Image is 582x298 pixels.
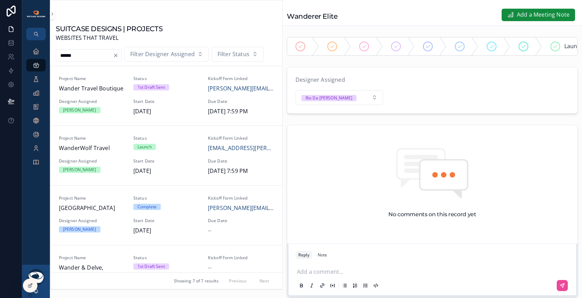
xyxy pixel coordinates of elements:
div: [PERSON_NAME] [63,107,96,113]
button: Select Button [212,47,264,62]
span: [DATE] [133,226,200,235]
span: Start Date [133,99,200,104]
span: WanderWolf Travel [59,144,125,153]
span: Wander & Delve, Advisors in Travel [59,263,125,281]
div: Launch [138,144,152,150]
span: Project Name [59,76,125,81]
div: scrollable content [22,40,50,177]
span: Wander Travel Boutique [59,84,125,93]
h1: Wanderer Elite [287,11,337,21]
span: [DATE] 7:59 PM [208,167,274,176]
span: Showing 7 of 7 results [174,278,219,284]
span: [GEOGRAPHIC_DATA] [59,204,125,213]
span: Kickoff Form Linked [208,195,274,201]
div: [PERSON_NAME] [63,226,96,233]
span: Designer Assigned [59,218,125,223]
span: Filter Designer Assigned [130,50,195,59]
span: Add a Meeting Note [517,10,570,19]
span: Filter Status [218,50,249,59]
span: Status [133,135,200,141]
span: Status [133,255,200,261]
span: Start Date [133,218,200,223]
span: Designer Assigned [59,99,125,104]
div: Rio De [PERSON_NAME] [306,95,352,101]
a: Project Name[GEOGRAPHIC_DATA]StatusCompleteKickoff Form Linked[PERSON_NAME][EMAIL_ADDRESS][DOMAIN... [51,185,282,245]
h1: SUITCASE DESIGNS | PROJECTS [56,24,162,34]
span: Status [133,195,200,201]
a: [PERSON_NAME][EMAIL_ADDRESS][DOMAIN_NAME] [208,204,274,213]
button: Clear [113,53,121,58]
span: WEBSITES THAT TRAVEL [56,34,162,43]
a: Project NameWander Travel BoutiqueStatus1st Draft SentKickoff Form Linked[PERSON_NAME][EMAIL_ADDR... [51,66,282,125]
span: Kickoff Form Linked [208,135,274,141]
button: Select Button [296,90,383,105]
span: Due Date [208,158,274,164]
a: Project NameWanderWolf TravelStatusLaunchKickoff Form Linked[EMAIL_ADDRESS][PERSON_NAME][DOMAIN_N... [51,125,282,185]
span: Due Date [208,218,274,223]
span: Kickoff Form Linked [208,255,274,261]
span: [DATE] [133,107,200,116]
span: Status [133,76,200,81]
img: App logo [26,10,46,18]
a: [EMAIL_ADDRESS][PERSON_NAME][DOMAIN_NAME] [208,144,274,153]
button: Note [315,251,330,259]
span: -- [208,226,211,235]
span: [DATE] [133,167,200,176]
span: Project Name [59,195,125,201]
span: Designer Assigned [59,158,125,164]
button: Select Button [124,47,209,62]
a: [PERSON_NAME][EMAIL_ADDRESS][DOMAIN_NAME] [208,84,274,93]
div: [PERSON_NAME] [63,167,96,173]
div: Note [318,252,327,258]
h2: No comments on this record yet [388,210,476,219]
span: Project Name [59,135,125,141]
span: [DATE] 7:59 PM [208,107,274,116]
span: Start Date [133,158,200,164]
div: 1st Draft Sent [138,263,165,270]
div: 1st Draft Sent [138,84,165,90]
div: Complete [138,204,157,210]
span: Due Date [208,99,274,104]
span: Project Name [59,255,125,261]
button: Reply [296,251,312,259]
button: Add a Meeting Note [502,9,575,21]
span: -- [208,263,211,272]
span: Designer Assigned [296,76,345,84]
span: Kickoff Form Linked [208,76,274,81]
